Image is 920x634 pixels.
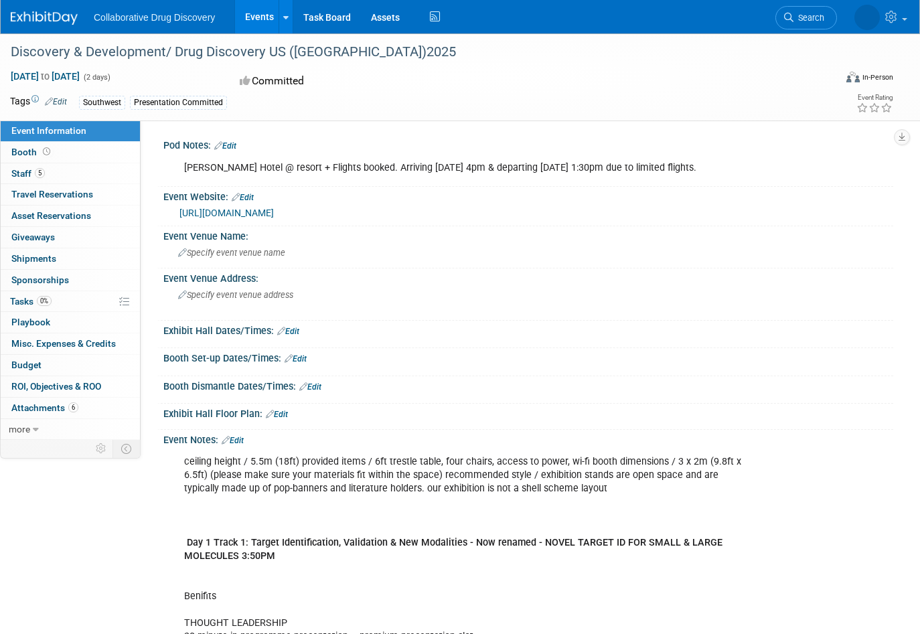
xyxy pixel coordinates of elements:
[39,71,52,82] span: to
[130,96,227,110] div: Presentation Committed
[846,72,860,82] img: Format-Inperson.png
[11,360,42,370] span: Budget
[9,424,30,434] span: more
[163,430,893,447] div: Event Notes:
[11,11,78,25] img: ExhibitDay
[163,376,893,394] div: Booth Dismantle Dates/Times:
[11,232,55,242] span: Giveaways
[1,398,140,418] a: Attachments6
[1,184,140,205] a: Travel Reservations
[163,321,893,338] div: Exhibit Hall Dates/Times:
[285,354,307,364] a: Edit
[35,168,45,178] span: 5
[11,317,50,327] span: Playbook
[90,440,113,457] td: Personalize Event Tab Strip
[1,163,140,184] a: Staff5
[1,121,140,141] a: Event Information
[82,73,110,82] span: (2 days)
[184,537,722,562] b: Day 1 Track 1: Target Identification, Validation & New Modalities - Now renamed - NOVEL TARGET ID...
[45,97,67,106] a: Edit
[1,227,140,248] a: Giveaways
[113,440,141,457] td: Toggle Event Tabs
[793,13,824,23] span: Search
[1,270,140,291] a: Sponsorships
[266,410,288,419] a: Edit
[10,70,80,82] span: [DATE] [DATE]
[1,419,140,440] a: more
[854,5,880,30] img: Janice Darlington
[11,168,45,179] span: Staff
[222,436,244,445] a: Edit
[163,226,893,243] div: Event Venue Name:
[163,187,893,204] div: Event Website:
[179,208,274,218] a: [URL][DOMAIN_NAME]
[163,268,893,285] div: Event Venue Address:
[1,376,140,397] a: ROI, Objectives & ROO
[232,193,254,202] a: Edit
[1,206,140,226] a: Asset Reservations
[68,402,78,412] span: 6
[1,248,140,269] a: Shipments
[1,312,140,333] a: Playbook
[11,189,93,200] span: Travel Reservations
[79,96,125,110] div: Southwest
[178,248,285,258] span: Specify event venue name
[163,348,893,366] div: Booth Set-up Dates/Times:
[6,40,818,64] div: Discovery & Development/ Drug Discovery US ([GEOGRAPHIC_DATA])2025
[763,70,893,90] div: Event Format
[775,6,837,29] a: Search
[11,210,91,221] span: Asset Reservations
[1,333,140,354] a: Misc. Expenses & Credits
[175,155,751,181] div: [PERSON_NAME] Hotel @ resort + Flights booked. Arriving [DATE] 4pm & departing [DATE] 1:30pm due ...
[94,12,215,23] span: Collaborative Drug Discovery
[163,135,893,153] div: Pod Notes:
[163,404,893,421] div: Exhibit Hall Floor Plan:
[1,355,140,376] a: Budget
[299,382,321,392] a: Edit
[40,147,53,157] span: Booth not reserved yet
[1,291,140,312] a: Tasks0%
[37,296,52,306] span: 0%
[10,296,52,307] span: Tasks
[11,338,116,349] span: Misc. Expenses & Credits
[11,402,78,413] span: Attachments
[277,327,299,336] a: Edit
[1,142,140,163] a: Booth
[862,72,893,82] div: In-Person
[11,274,69,285] span: Sponsorships
[11,125,86,136] span: Event Information
[10,94,67,110] td: Tags
[11,253,56,264] span: Shipments
[236,70,517,93] div: Committed
[178,290,293,300] span: Specify event venue address
[11,381,101,392] span: ROI, Objectives & ROO
[11,147,53,157] span: Booth
[856,94,893,101] div: Event Rating
[214,141,236,151] a: Edit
